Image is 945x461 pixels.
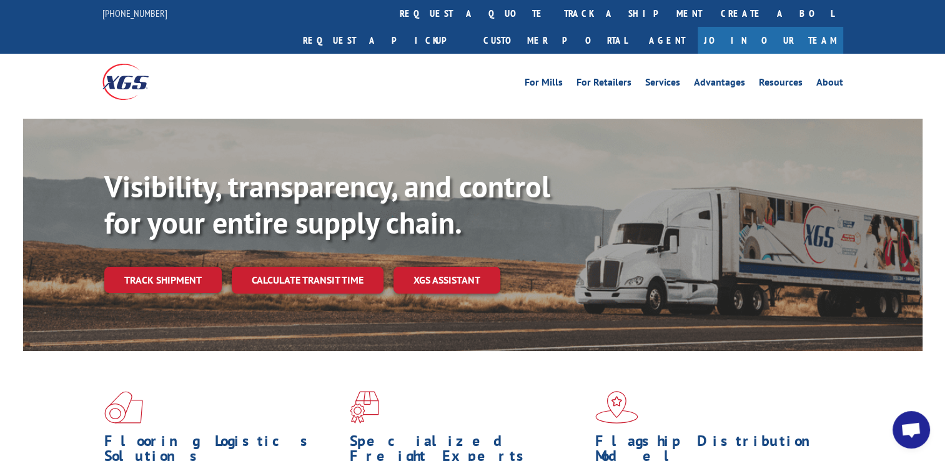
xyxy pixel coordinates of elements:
a: Customer Portal [474,27,636,54]
div: Open chat [893,411,930,449]
a: XGS ASSISTANT [393,267,500,294]
img: xgs-icon-total-supply-chain-intelligence-red [104,391,143,424]
img: xgs-icon-flagship-distribution-model-red [595,391,638,424]
img: xgs-icon-focused-on-flooring-red [350,391,379,424]
b: Visibility, transparency, and control for your entire supply chain. [104,167,550,242]
a: For Retailers [576,77,631,91]
a: Calculate transit time [232,267,383,294]
a: For Mills [525,77,563,91]
a: Join Our Team [698,27,843,54]
a: [PHONE_NUMBER] [102,7,167,19]
a: About [816,77,843,91]
a: Advantages [694,77,745,91]
a: Track shipment [104,267,222,293]
a: Services [645,77,680,91]
a: Agent [636,27,698,54]
a: Request a pickup [294,27,474,54]
a: Resources [759,77,803,91]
